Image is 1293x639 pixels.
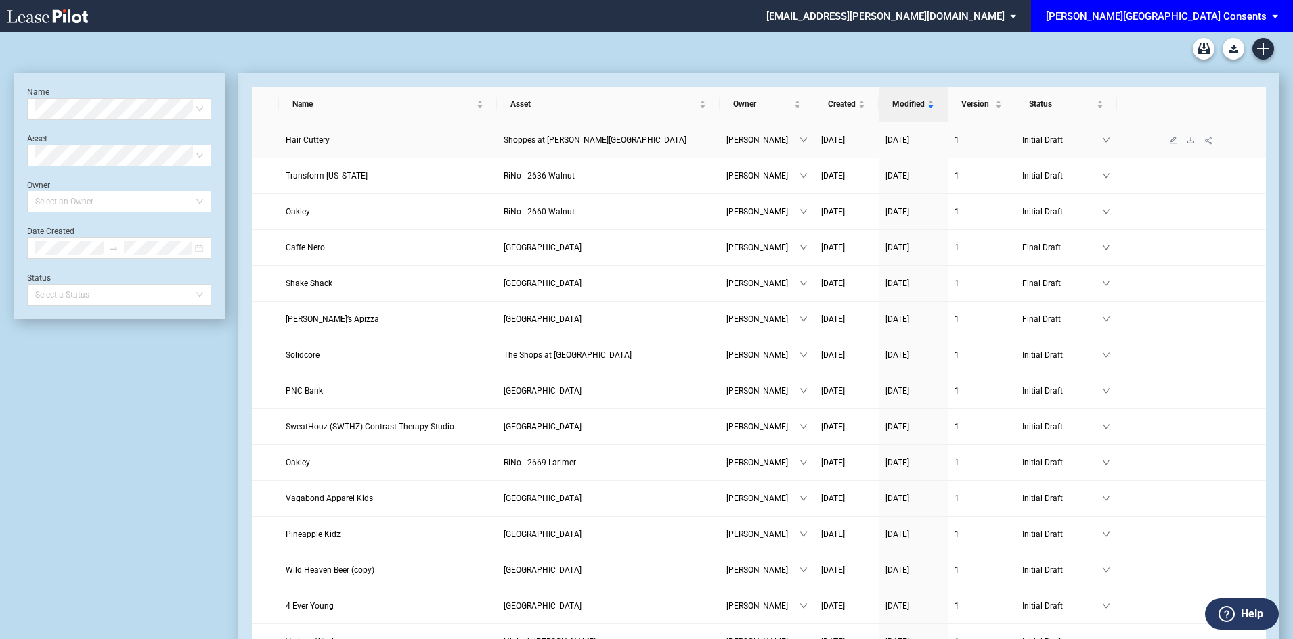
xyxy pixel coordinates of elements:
[27,87,49,97] label: Name
[799,458,808,467] span: down
[1022,492,1102,505] span: Initial Draft
[286,422,454,431] span: SweatHouz (SWTHZ) Contrast Therapy Studio
[726,563,799,577] span: [PERSON_NAME]
[799,243,808,252] span: down
[821,386,845,396] span: [DATE]
[286,241,491,254] a: Caffe Nero
[504,422,582,431] span: Downtown Palm Beach Gardens
[821,243,845,252] span: [DATE]
[1193,38,1214,60] a: Archive
[799,279,808,287] span: down
[1204,136,1214,145] span: share-alt
[955,348,1009,362] a: 1
[504,205,713,218] a: RiNo - 2660 Walnut
[885,243,909,252] span: [DATE]
[799,423,808,431] span: down
[286,565,374,575] span: Wild Heaven Beer (copy)
[286,350,320,360] span: Solidcore
[286,494,373,503] span: Vagabond Apparel Kids
[821,135,845,145] span: [DATE]
[286,243,325,252] span: Caffe Nero
[733,97,791,111] span: Owner
[109,243,118,253] span: swap-right
[821,565,845,575] span: [DATE]
[286,133,491,147] a: Hair Cuttery
[1022,277,1102,290] span: Final Draft
[885,312,941,326] a: [DATE]
[821,312,872,326] a: [DATE]
[885,205,941,218] a: [DATE]
[1102,136,1110,144] span: down
[814,87,879,122] th: Created
[955,350,959,360] span: 1
[821,314,845,324] span: [DATE]
[286,314,379,324] span: Sally’s Apizza
[286,312,491,326] a: [PERSON_NAME]’s Apizza
[1022,456,1102,469] span: Initial Draft
[286,171,368,181] span: Transform Colorado
[504,529,582,539] span: Downtown Palm Beach Gardens
[286,563,491,577] a: Wild Heaven Beer (copy)
[504,384,713,398] a: [GEOGRAPHIC_DATA]
[799,387,808,395] span: down
[504,243,582,252] span: Woburn Village
[821,494,845,503] span: [DATE]
[1022,205,1102,218] span: Initial Draft
[821,529,845,539] span: [DATE]
[799,208,808,216] span: down
[955,420,1009,433] a: 1
[286,527,491,541] a: Pineapple Kidz
[504,599,713,613] a: [GEOGRAPHIC_DATA]
[955,458,959,467] span: 1
[504,386,582,396] span: Burtonsville Crossing
[1164,135,1182,145] a: edit
[885,314,909,324] span: [DATE]
[726,527,799,541] span: [PERSON_NAME]
[885,386,909,396] span: [DATE]
[1102,315,1110,323] span: down
[799,494,808,502] span: down
[292,97,475,111] span: Name
[286,135,330,145] span: Hair Cuttery
[504,348,713,362] a: The Shops at [GEOGRAPHIC_DATA]
[885,350,909,360] span: [DATE]
[885,422,909,431] span: [DATE]
[1102,387,1110,395] span: down
[1102,530,1110,538] span: down
[726,241,799,254] span: [PERSON_NAME]
[504,527,713,541] a: [GEOGRAPHIC_DATA]
[821,601,845,611] span: [DATE]
[726,312,799,326] span: [PERSON_NAME]
[726,456,799,469] span: [PERSON_NAME]
[726,384,799,398] span: [PERSON_NAME]
[504,601,582,611] span: Princeton Shopping Center
[726,420,799,433] span: [PERSON_NAME]
[1205,598,1279,630] button: Help
[885,384,941,398] a: [DATE]
[1102,351,1110,359] span: down
[504,494,582,503] span: Downtown Palm Beach Gardens
[1022,563,1102,577] span: Initial Draft
[821,599,872,613] a: [DATE]
[955,599,1009,613] a: 1
[885,458,909,467] span: [DATE]
[955,277,1009,290] a: 1
[286,348,491,362] a: Solidcore
[1022,241,1102,254] span: Final Draft
[955,563,1009,577] a: 1
[286,279,332,288] span: Shake Shack
[1022,133,1102,147] span: Initial Draft
[1022,384,1102,398] span: Initial Draft
[955,241,1009,254] a: 1
[885,565,909,575] span: [DATE]
[821,456,872,469] a: [DATE]
[1022,169,1102,183] span: Initial Draft
[885,494,909,503] span: [DATE]
[955,456,1009,469] a: 1
[955,314,959,324] span: 1
[27,273,51,283] label: Status
[726,492,799,505] span: [PERSON_NAME]
[885,599,941,613] a: [DATE]
[286,205,491,218] a: Oakley
[885,420,941,433] a: [DATE]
